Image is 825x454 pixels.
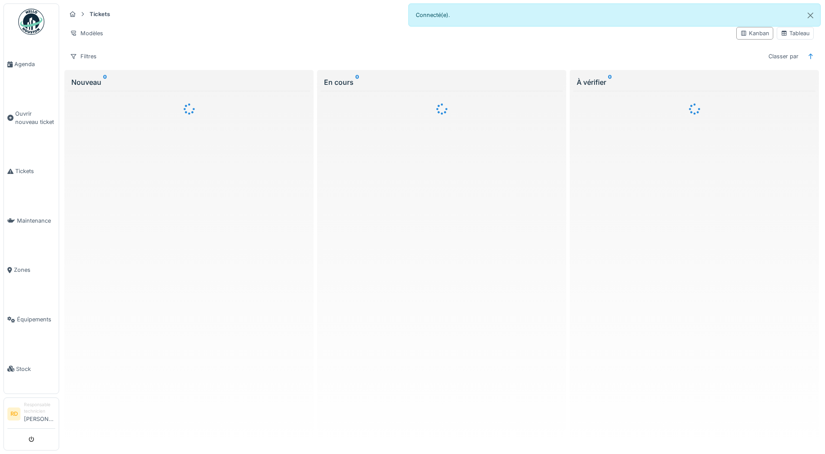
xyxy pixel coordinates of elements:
[4,245,59,295] a: Zones
[17,217,55,225] span: Maintenance
[24,401,55,427] li: [PERSON_NAME]
[18,9,44,35] img: Badge_color-CXgf-gQk.svg
[801,4,820,27] button: Close
[66,27,107,40] div: Modèles
[324,77,559,87] div: En cours
[14,266,55,274] span: Zones
[355,77,359,87] sup: 0
[4,295,59,344] a: Équipements
[7,401,55,429] a: RD Responsable technicien[PERSON_NAME]
[17,315,55,324] span: Équipements
[408,3,821,27] div: Connecté(e).
[4,89,59,147] a: Ouvrir nouveau ticket
[16,365,55,373] span: Stock
[71,77,307,87] div: Nouveau
[103,77,107,87] sup: 0
[24,401,55,415] div: Responsable technicien
[4,40,59,89] a: Agenda
[15,110,55,126] span: Ouvrir nouveau ticket
[15,167,55,175] span: Tickets
[7,407,20,421] li: RD
[4,344,59,394] a: Stock
[608,77,612,87] sup: 0
[740,29,769,37] div: Kanban
[86,10,114,18] strong: Tickets
[4,196,59,246] a: Maintenance
[14,60,55,68] span: Agenda
[4,147,59,196] a: Tickets
[765,50,802,63] div: Classer par
[781,29,810,37] div: Tableau
[66,50,100,63] div: Filtres
[577,77,812,87] div: À vérifier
